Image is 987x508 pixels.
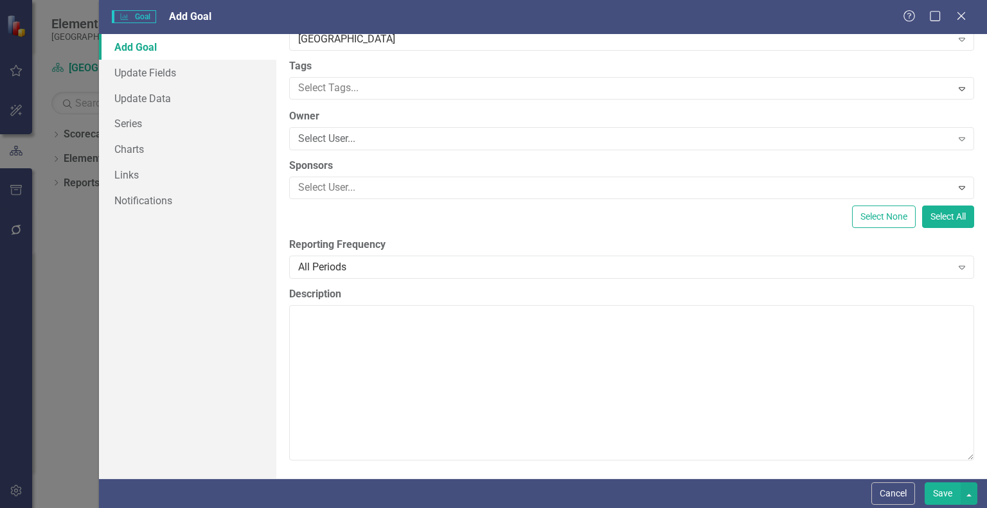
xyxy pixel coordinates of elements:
a: Series [99,110,276,136]
span: Add Goal [169,10,211,22]
div: All Periods [298,259,951,274]
a: Update Fields [99,60,276,85]
button: Save [925,482,961,505]
label: Owner [289,109,974,124]
span: Goal [112,10,156,23]
label: Tags [289,59,974,74]
label: Description [289,287,974,302]
div: [GEOGRAPHIC_DATA] [298,32,951,47]
button: Select All [922,206,974,228]
a: Notifications [99,188,276,213]
label: Sponsors [289,159,974,173]
a: Charts [99,136,276,162]
label: Reporting Frequency [289,238,974,252]
a: Add Goal [99,34,276,60]
button: Select None [852,206,916,228]
div: Select User... [298,132,951,146]
a: Links [99,162,276,188]
button: Cancel [871,482,915,505]
a: Update Data [99,85,276,111]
